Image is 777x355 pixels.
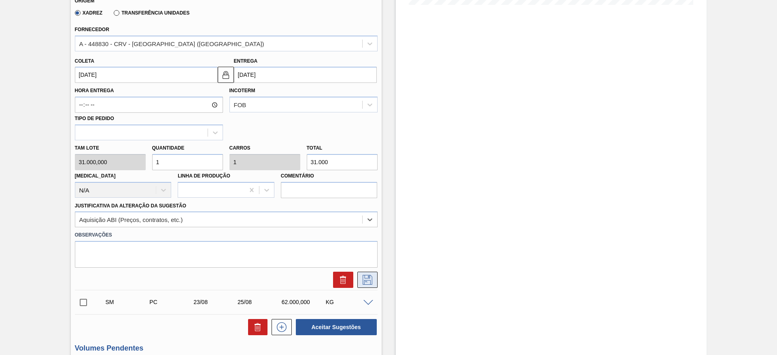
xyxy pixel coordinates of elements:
[75,344,378,353] h3: Volumes Pendentes
[75,67,218,83] input: dd/mm/yyyy
[229,88,255,93] label: Incoterm
[104,299,153,305] div: Sugestão Manual
[267,319,292,335] div: Nova sugestão
[218,67,234,83] button: locked
[281,170,378,182] label: Comentário
[75,85,223,97] label: Hora Entrega
[75,10,103,16] label: Xadrez
[147,299,196,305] div: Pedido de Compra
[75,27,109,32] label: Fornecedor
[221,70,231,80] img: locked
[178,173,230,179] label: Linha de Produção
[79,40,264,47] div: A - 448830 - CRV - [GEOGRAPHIC_DATA] ([GEOGRAPHIC_DATA])
[75,142,146,154] label: Tam lote
[307,145,323,151] label: Total
[75,116,114,121] label: Tipo de pedido
[296,319,377,335] button: Aceitar Sugestões
[79,216,183,223] div: Aquisição ABI (Preços, contratos, etc.)
[75,229,378,241] label: Observações
[75,203,187,209] label: Justificativa da Alteração da Sugestão
[244,319,267,335] div: Excluir Sugestões
[75,173,116,179] label: [MEDICAL_DATA]
[324,299,373,305] div: KG
[280,299,329,305] div: 62.000,000
[234,58,258,64] label: Entrega
[191,299,240,305] div: 23/08/2025
[75,58,94,64] label: Coleta
[229,145,251,151] label: Carros
[292,318,378,336] div: Aceitar Sugestões
[114,10,189,16] label: Transferência Unidades
[152,145,185,151] label: Quantidade
[236,299,284,305] div: 25/08/2025
[353,272,378,288] div: Salvar Sugestão
[329,272,353,288] div: Excluir Sugestão
[234,101,246,108] div: FOB
[234,67,377,83] input: dd/mm/yyyy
